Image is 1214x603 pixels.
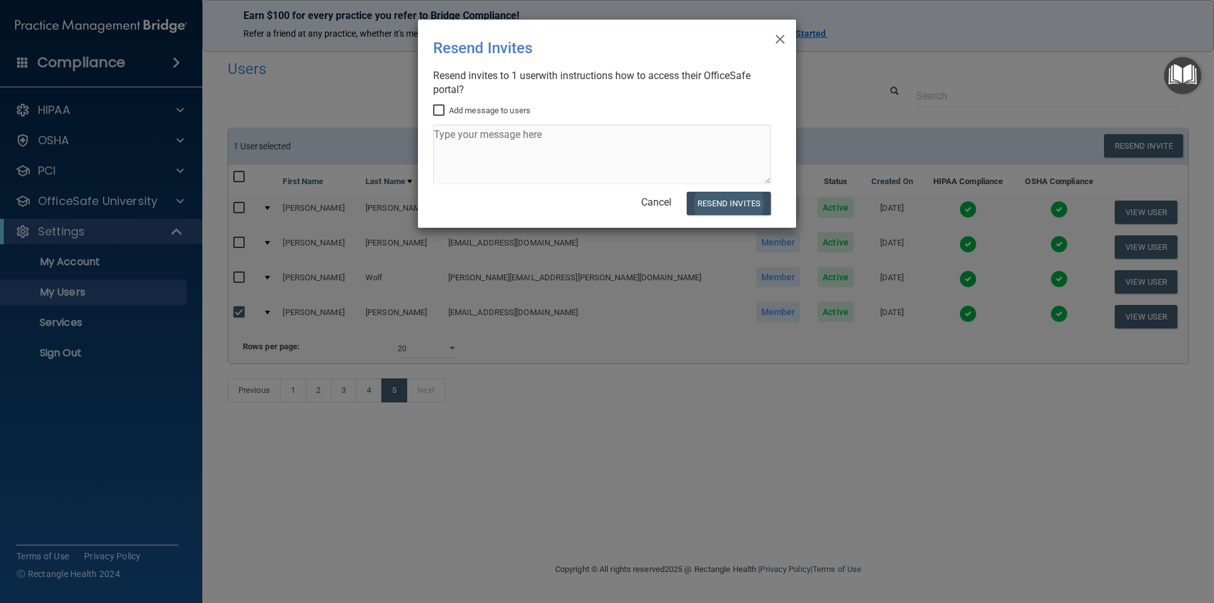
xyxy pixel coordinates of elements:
[433,106,448,116] input: Add message to users
[1164,57,1201,94] button: Open Resource Center
[687,192,771,215] button: Resend Invites
[433,69,771,97] div: Resend invites to 1 user with instructions how to access their OfficeSafe portal?
[641,196,671,208] a: Cancel
[433,30,729,66] div: Resend Invites
[433,103,530,118] label: Add message to users
[775,25,786,50] span: ×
